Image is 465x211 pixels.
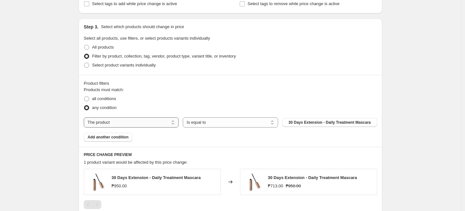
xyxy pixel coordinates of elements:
div: Product filters [84,80,377,87]
h6: PRICE CHANGE PREVIEW [84,152,377,157]
span: Add another condition [88,135,128,140]
nav: Pagination [84,200,101,209]
span: any condition [92,105,117,110]
span: 30 Days Extension - Daily Treatment Mascara [112,175,201,180]
span: Products must match: [84,87,124,92]
span: Select product variants individually [92,63,156,67]
img: KM000000134001B1_80x.jpg [87,172,106,191]
div: ₱950.00 [112,183,127,189]
span: Select all products, use filters, or select products variants individually [84,36,210,41]
strike: ₱950.00 [286,183,301,189]
span: Select tags to remove while price change is active [248,1,340,6]
button: 30 Days Extension - Daily Treatment Mascara [282,118,377,127]
span: 30 Days Extension - Daily Treatment Mascara [289,120,371,125]
span: Select tags to add while price change is active [92,1,177,6]
span: 30 Days Extension - Daily Treatment Mascara [268,175,357,180]
span: Filter by product, collection, tag, vendor, product type, variant title, or inventory [92,54,236,59]
span: 1 product variant would be affected by this price change: [84,160,188,165]
h2: Step 3. [84,24,98,30]
button: Add another condition [84,133,132,142]
div: ₱713.00 [268,183,283,189]
span: All products [92,45,114,50]
p: Select which products should change in price [101,24,184,30]
span: all conditions [92,96,116,101]
img: KM000000134001B1_80x.jpg [244,172,263,191]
